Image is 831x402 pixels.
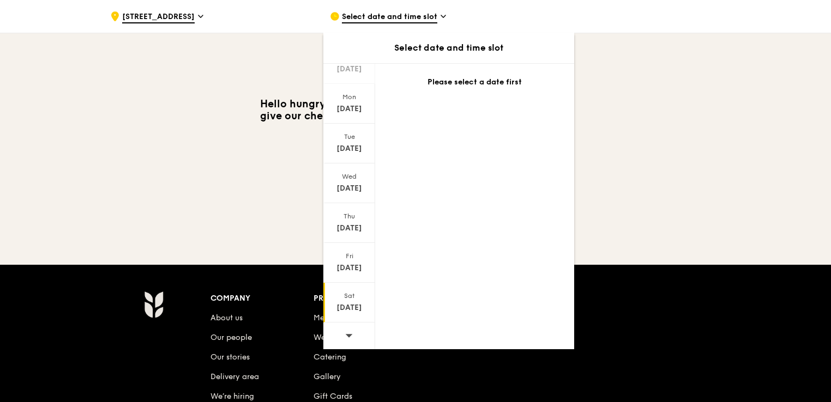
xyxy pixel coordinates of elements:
[325,302,374,313] div: [DATE]
[210,372,259,381] a: Delivery area
[210,333,252,342] a: Our people
[323,41,574,54] div: Select date and time slot
[325,93,374,101] div: Mon
[210,392,254,401] a: We’re hiring
[325,252,374,260] div: Fri
[122,11,195,23] span: [STREET_ADDRESS]
[314,352,346,362] a: Catering
[314,313,381,322] a: Meals On Demand
[325,183,374,194] div: [DATE]
[325,212,374,221] div: Thu
[325,172,374,181] div: Wed
[144,291,163,318] img: Grain
[252,98,579,134] h3: Hello hungry human. We’re closed [DATE] as it’s important to give our chefs a break to rest and r...
[325,263,374,273] div: [DATE]
[314,372,341,381] a: Gallery
[314,291,417,306] div: Products
[325,103,374,114] div: [DATE]
[325,223,374,234] div: [DATE]
[314,333,350,342] a: Weddings
[325,132,374,141] div: Tue
[325,64,374,75] div: [DATE]
[325,143,374,154] div: [DATE]
[210,313,243,322] a: About us
[342,11,437,23] span: Select date and time slot
[210,352,250,362] a: Our stories
[314,392,352,401] a: Gift Cards
[388,77,561,88] div: Please select a date first
[325,291,374,300] div: Sat
[210,291,314,306] div: Company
